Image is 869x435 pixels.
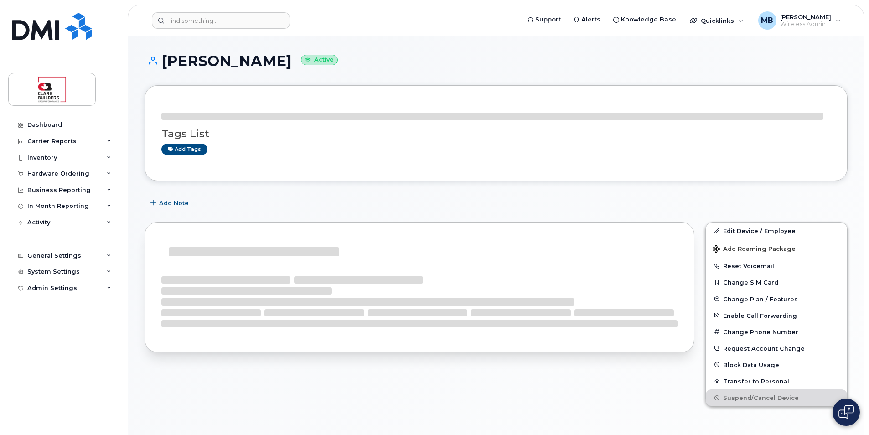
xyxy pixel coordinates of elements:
[723,295,798,302] span: Change Plan / Features
[706,373,847,389] button: Transfer to Personal
[706,223,847,239] a: Edit Device / Employee
[706,357,847,373] button: Block Data Usage
[706,291,847,307] button: Change Plan / Features
[706,307,847,324] button: Enable Call Forwarding
[159,199,189,207] span: Add Note
[145,53,848,69] h1: [PERSON_NAME]
[723,312,797,319] span: Enable Call Forwarding
[706,324,847,340] button: Change Phone Number
[301,55,338,65] small: Active
[723,394,799,401] span: Suspend/Cancel Device
[706,389,847,406] button: Suspend/Cancel Device
[145,195,197,211] button: Add Note
[713,245,796,254] span: Add Roaming Package
[706,274,847,290] button: Change SIM Card
[161,144,207,155] a: Add tags
[161,128,831,140] h3: Tags List
[706,258,847,274] button: Reset Voicemail
[706,340,847,357] button: Request Account Change
[706,239,847,258] button: Add Roaming Package
[838,405,854,419] img: Open chat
